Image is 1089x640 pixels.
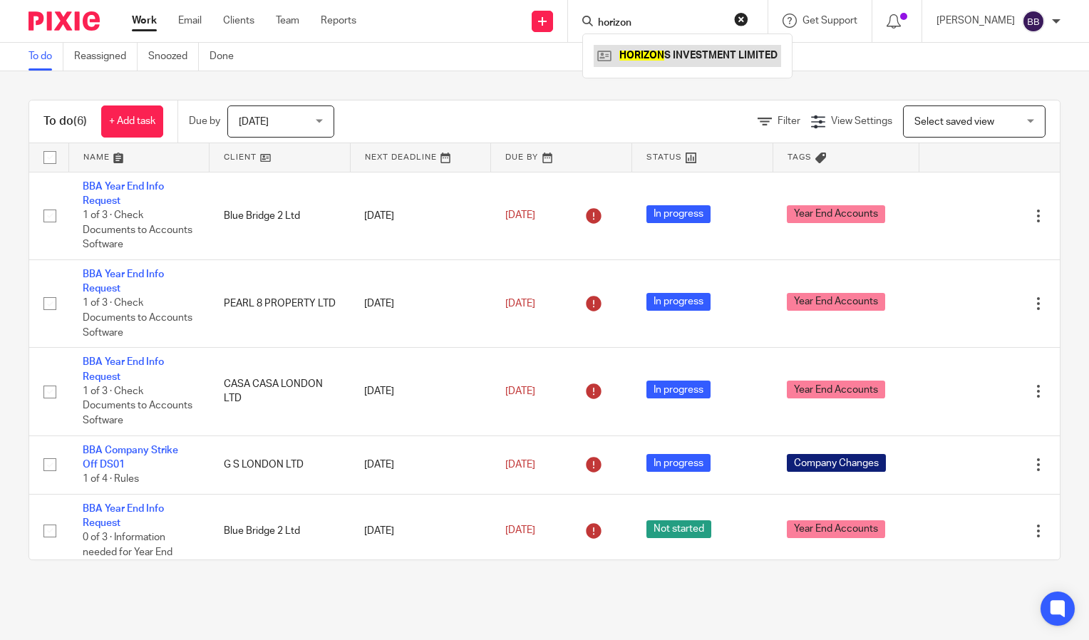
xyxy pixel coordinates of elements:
span: Year End Accounts [787,381,885,398]
td: [DATE] [350,494,491,567]
span: 1 of 3 · Check Documents to Accounts Software [83,386,192,425]
a: Email [178,14,202,28]
a: + Add task [101,105,163,138]
span: Select saved view [914,117,994,127]
a: Done [210,43,244,71]
img: svg%3E [1022,10,1045,33]
span: [DATE] [505,525,535,535]
p: Due by [189,114,220,128]
td: CASA CASA LONDON LTD [210,348,351,435]
span: (6) [73,115,87,127]
a: BBA Year End Info Request [83,269,164,294]
span: Not started [646,520,711,538]
p: [PERSON_NAME] [936,14,1015,28]
span: [DATE] [505,386,535,396]
a: Snoozed [148,43,199,71]
td: Blue Bridge 2 Ltd [210,494,351,567]
input: Search [597,17,725,30]
td: Blue Bridge 2 Ltd [210,172,351,259]
img: Pixie [29,11,100,31]
a: Work [132,14,157,28]
span: Year End Accounts [787,520,885,538]
span: Year End Accounts [787,293,885,311]
span: Tags [788,153,812,161]
span: [DATE] [239,117,269,127]
span: In progress [646,454,711,472]
span: Filter [778,116,800,126]
span: Get Support [802,16,857,26]
td: [DATE] [350,172,491,259]
td: [DATE] [350,348,491,435]
h1: To do [43,114,87,129]
a: Reports [321,14,356,28]
td: G S LONDON LTD [210,435,351,494]
span: Year End Accounts [787,205,885,223]
span: 1 of 3 · Check Documents to Accounts Software [83,210,192,249]
td: [DATE] [350,259,491,347]
button: Clear [734,12,748,26]
a: BBA Year End Info Request [83,357,164,381]
span: In progress [646,381,711,398]
a: Reassigned [74,43,138,71]
a: BBA Company Strike Off DS01 [83,445,178,470]
span: 0 of 3 · Information needed for Year End [83,533,172,558]
span: 1 of 4 · Rules [83,474,139,484]
span: Company Changes [787,454,886,472]
td: PEARL 8 PROPERTY LTD [210,259,351,347]
span: [DATE] [505,210,535,220]
span: [DATE] [505,460,535,470]
a: To do [29,43,63,71]
a: BBA Year End Info Request [83,182,164,206]
td: [DATE] [350,435,491,494]
span: 1 of 3 · Check Documents to Accounts Software [83,299,192,338]
span: In progress [646,205,711,223]
span: [DATE] [505,299,535,309]
span: In progress [646,293,711,311]
a: Team [276,14,299,28]
span: View Settings [831,116,892,126]
a: BBA Year End Info Request [83,504,164,528]
a: Clients [223,14,254,28]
